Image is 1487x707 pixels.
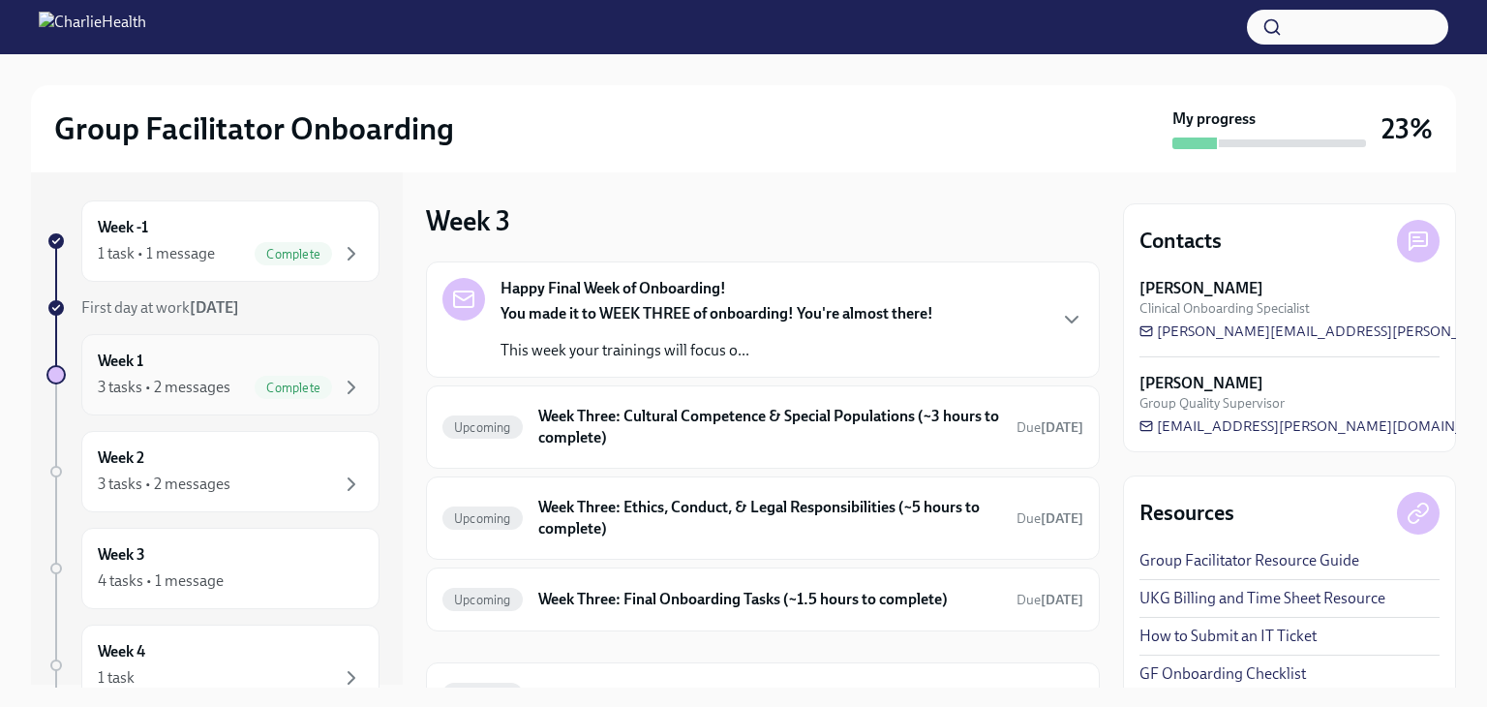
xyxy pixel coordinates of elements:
strong: [DATE] [1041,687,1083,703]
a: UpcomingWeek Three: Ethics, Conduct, & Legal Responsibilities (~5 hours to complete)Due[DATE] [442,493,1083,543]
a: Week -11 task • 1 messageComplete [46,200,379,282]
h6: Week -1 [98,217,148,238]
strong: Happy Final Week of Onboarding! [501,278,726,299]
strong: [DATE] [190,298,239,317]
span: Upcoming [442,593,523,607]
span: Group Quality Supervisor [1139,394,1285,413]
p: This week your trainings will focus o... [501,340,933,361]
h6: Provide the FBI Clearance Letter for [US_STATE] [538,684,1001,705]
span: Due [1017,687,1083,703]
h6: Week 4 [98,641,145,662]
h4: Contacts [1139,227,1222,256]
strong: [DATE] [1041,592,1083,608]
span: September 8th, 2025 09:00 [1017,418,1083,437]
strong: My progress [1172,108,1256,130]
span: Due [1017,510,1083,527]
h6: Week 2 [98,447,144,469]
h6: Week 1 [98,351,143,372]
div: 3 tasks • 2 messages [98,377,230,398]
span: Upcoming [442,511,523,526]
span: Upcoming [442,688,523,702]
div: 3 tasks • 2 messages [98,474,230,495]
a: First day at work[DATE] [46,297,379,319]
span: Complete [255,247,332,261]
span: September 8th, 2025 09:00 [1017,509,1083,528]
strong: [DATE] [1041,510,1083,527]
span: Upcoming [442,420,523,435]
h4: Resources [1139,499,1234,528]
span: September 23rd, 2025 09:00 [1017,686,1083,704]
span: Due [1017,592,1083,608]
a: Week 34 tasks • 1 message [46,528,379,609]
span: Due [1017,419,1083,436]
a: Week 23 tasks • 2 messages [46,431,379,512]
h6: Week 3 [98,544,145,566]
h6: Week Three: Cultural Competence & Special Populations (~3 hours to complete) [538,406,1001,448]
div: 1 task • 1 message [98,243,215,264]
a: How to Submit an IT Ticket [1139,626,1317,647]
span: First day at work [81,298,239,317]
img: CharlieHealth [39,12,146,43]
div: 1 task [98,667,135,689]
div: 4 tasks • 1 message [98,570,224,592]
a: Week 13 tasks • 2 messagesComplete [46,334,379,415]
h6: Week Three: Final Onboarding Tasks (~1.5 hours to complete) [538,589,1001,610]
strong: [DATE] [1041,419,1083,436]
a: GF Onboarding Checklist [1139,663,1306,685]
span: Complete [255,381,332,395]
strong: [PERSON_NAME] [1139,373,1263,394]
h3: Week 3 [426,203,510,238]
span: Clinical Onboarding Specialist [1139,299,1310,318]
a: Group Facilitator Resource Guide [1139,550,1359,571]
a: UpcomingWeek Three: Final Onboarding Tasks (~1.5 hours to complete)Due[DATE] [442,584,1083,615]
a: UKG Billing and Time Sheet Resource [1139,588,1385,609]
span: September 6th, 2025 09:00 [1017,591,1083,609]
strong: [PERSON_NAME] [1139,278,1263,299]
h2: Group Facilitator Onboarding [54,109,454,148]
h3: 23% [1381,111,1433,146]
strong: You made it to WEEK THREE of onboarding! You're almost there! [501,304,933,323]
a: Week 41 task [46,625,379,706]
a: UpcomingWeek Three: Cultural Competence & Special Populations (~3 hours to complete)Due[DATE] [442,402,1083,452]
h6: Week Three: Ethics, Conduct, & Legal Responsibilities (~5 hours to complete) [538,497,1001,539]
